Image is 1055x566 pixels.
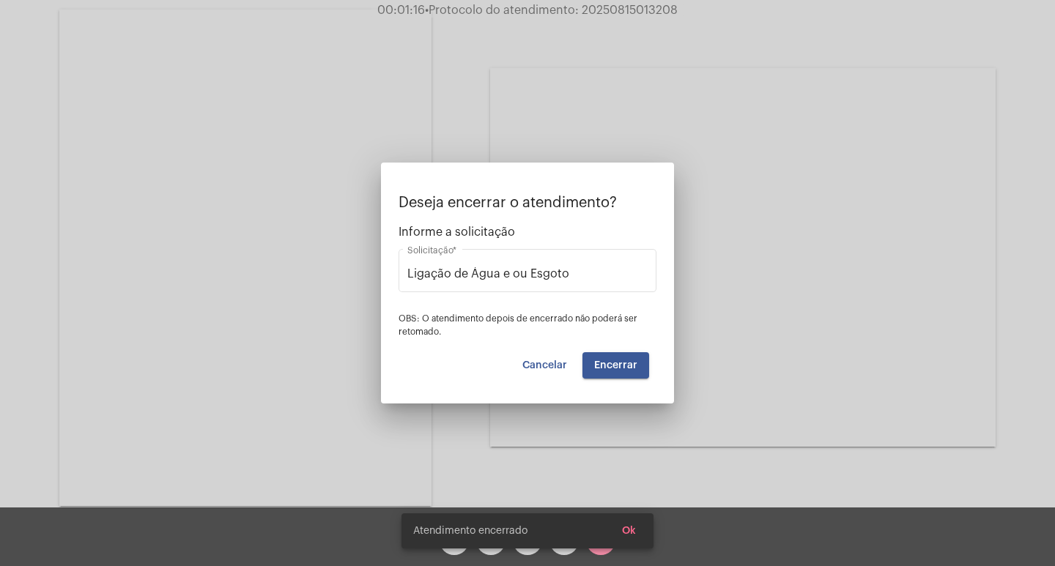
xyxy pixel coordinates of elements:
span: Encerrar [594,360,637,370]
input: Buscar solicitação [407,267,648,280]
span: Protocolo do atendimento: 20250815013208 [425,4,678,16]
button: Cancelar [511,352,579,379]
span: 00:01:16 [377,4,425,16]
span: • [425,4,429,16]
span: Cancelar [522,360,567,370]
span: Atendimento encerrado [413,524,527,538]
span: Ok [622,526,636,536]
span: Informe a solicitação [399,226,656,239]
button: Encerrar [582,352,649,379]
p: Deseja encerrar o atendimento? [399,195,656,211]
span: OBS: O atendimento depois de encerrado não poderá ser retomado. [399,314,637,336]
